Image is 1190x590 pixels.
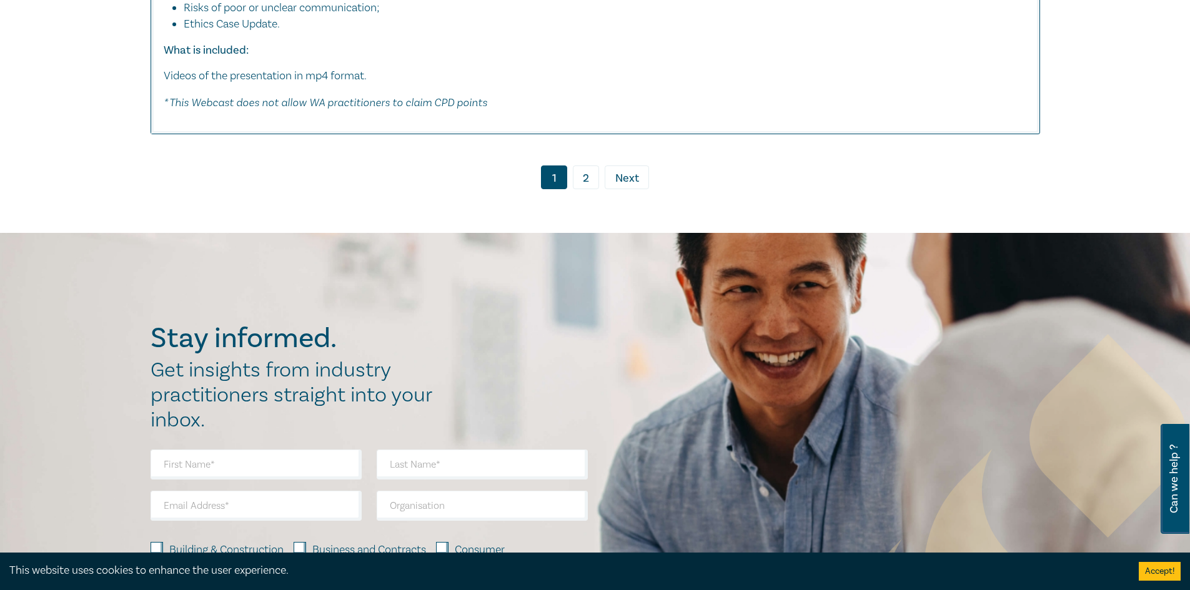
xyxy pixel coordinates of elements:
input: Email Address* [151,491,362,521]
strong: What is included: [164,43,249,57]
div: This website uses cookies to enhance the user experience. [9,563,1120,579]
h2: Get insights from industry practitioners straight into your inbox. [151,358,445,433]
span: Next [615,170,639,187]
a: Next [605,165,649,189]
em: * This Webcast does not allow WA practitioners to claim CPD points [164,96,487,109]
h2: Stay informed. [151,322,445,355]
p: Videos of the presentation in mp4 format. [164,68,1027,84]
label: Business and Contracts [312,542,426,558]
span: Can we help ? [1168,431,1180,526]
li: Ethics Case Update. [184,16,1027,32]
input: First Name* [151,450,362,479]
input: Organisation [377,491,588,521]
a: 2 [573,165,599,189]
a: 1 [541,165,567,189]
label: Consumer [455,542,505,558]
label: Building & Construction [169,542,284,558]
button: Accept cookies [1139,562,1181,581]
input: Last Name* [377,450,588,479]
